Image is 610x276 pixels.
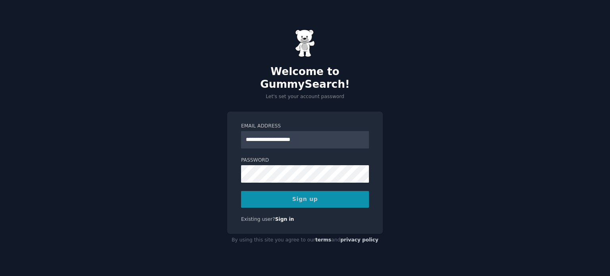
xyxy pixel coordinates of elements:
p: Let's set your account password [227,93,383,100]
h2: Welcome to GummySearch! [227,66,383,91]
a: Sign in [275,216,294,222]
a: terms [315,237,331,243]
label: Email Address [241,123,369,130]
span: Existing user? [241,216,275,222]
a: privacy policy [340,237,378,243]
div: By using this site you agree to our and [227,234,383,247]
label: Password [241,157,369,164]
img: Gummy Bear [295,29,315,57]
